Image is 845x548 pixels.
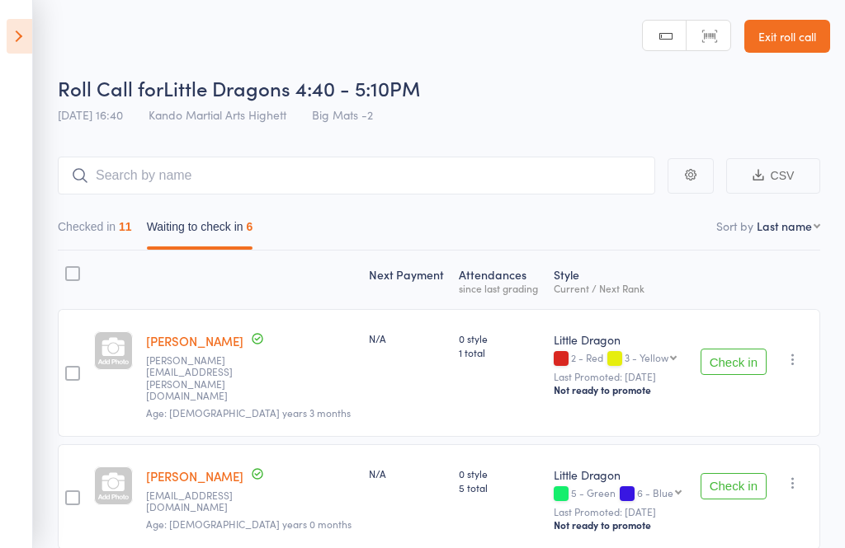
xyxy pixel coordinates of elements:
small: Chris.haggett@grilld.com.au [146,354,253,402]
div: Little Dragon [554,331,685,348]
span: [DATE] 16:40 [58,106,123,123]
div: 6 [247,220,253,233]
label: Sort by [716,218,753,234]
div: since last grading [459,283,540,293]
span: 0 style [459,466,540,480]
div: 3 - Yellow [625,352,668,363]
div: 2 - Red [554,352,685,366]
div: Atten­dances [452,258,546,302]
div: N/A [369,466,446,480]
div: Next Payment [362,258,452,302]
button: CSV [726,158,820,194]
input: Search by name [58,157,655,194]
div: Little Dragon [554,466,685,483]
span: Kando Martial Arts Highett [149,106,286,123]
a: Exit roll call [744,20,830,53]
div: 11 [119,220,132,233]
button: Waiting to check in6 [147,212,253,250]
div: Style [547,258,692,302]
div: N/A [369,331,446,345]
button: Check in [701,349,767,375]
div: Not ready to promote [554,518,685,532]
div: 5 - Green [554,487,685,501]
span: 0 style [459,331,540,345]
small: Last Promoted: [DATE] [554,506,685,518]
span: Little Dragons 4:40 - 5:10PM [163,74,420,101]
span: Age: [DEMOGRAPHIC_DATA] years 0 months [146,517,352,531]
div: Not ready to promote [554,383,685,396]
button: Check in [701,473,767,499]
small: harris_garrity@hotmail.com [146,489,253,513]
div: Last name [757,218,812,234]
span: Age: [DEMOGRAPHIC_DATA] years 3 months [146,405,351,419]
span: Big Mats -2 [312,106,373,123]
a: [PERSON_NAME] [146,467,243,485]
button: Checked in11 [58,212,132,250]
small: Last Promoted: [DATE] [554,371,685,382]
span: Roll Call for [58,74,163,101]
a: [PERSON_NAME] [146,332,243,349]
span: 1 total [459,345,540,359]
div: Current / Next Rank [554,283,685,293]
div: 6 - Blue [637,487,673,498]
span: 5 total [459,480,540,494]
